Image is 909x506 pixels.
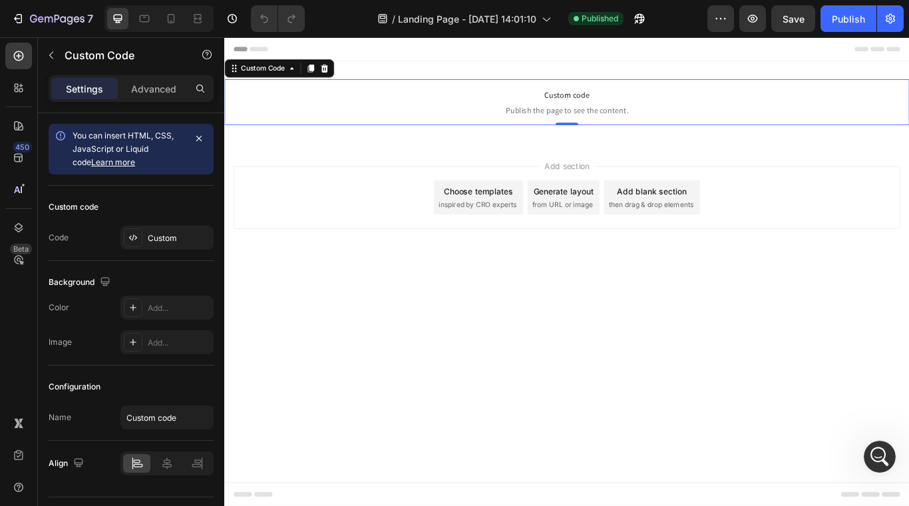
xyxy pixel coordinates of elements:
span: from URL or image [359,189,430,201]
span: You can insert HTML, CSS, JavaScript or Liquid code [73,130,174,167]
span: Landing Page - [DATE] 14:01:10 [398,12,536,26]
span: Published [582,13,618,25]
div: Choose templates [256,172,337,186]
button: Save [771,5,815,32]
div: Custom code [49,201,98,213]
button: Publish [820,5,876,32]
div: Color [49,302,69,314]
div: Add... [148,302,210,314]
div: Custom [148,232,210,244]
div: Background [49,274,113,292]
p: Custom Code [65,47,178,63]
div: Configuration [49,381,100,393]
div: Image [49,336,72,348]
div: Name [49,411,71,423]
div: Generate layout [361,172,431,186]
p: Settings [66,82,103,96]
div: Add... [148,337,210,349]
span: Add section [368,142,431,156]
span: then drag & drop elements [448,189,547,201]
div: Undo/Redo [251,5,305,32]
span: Save [783,13,805,25]
p: Advanced [131,82,176,96]
div: Beta [10,244,32,254]
div: Code [49,232,69,244]
iframe: Design area [224,37,909,506]
div: 450 [13,142,32,152]
iframe: Intercom live chat [864,441,896,473]
a: Learn more [91,157,135,167]
span: inspired by CRO experts [250,189,341,201]
button: 7 [5,5,99,32]
div: Publish [832,12,865,26]
p: 7 [87,11,93,27]
div: Align [49,455,87,473]
div: Add blank section [458,172,539,186]
span: / [392,12,395,26]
